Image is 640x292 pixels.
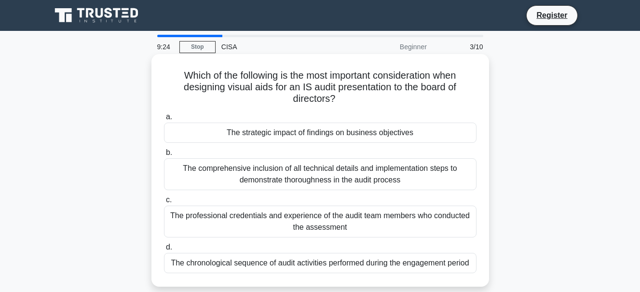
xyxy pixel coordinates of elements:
div: The professional credentials and experience of the audit team members who conducted the assessment [164,206,477,237]
a: Stop [179,41,216,53]
div: The comprehensive inclusion of all technical details and implementation steps to demonstrate thor... [164,158,477,190]
span: d. [166,243,172,251]
h5: Which of the following is the most important consideration when designing visual aids for an IS a... [163,70,477,105]
div: Beginner [348,37,433,56]
a: Register [531,9,573,21]
div: The strategic impact of findings on business objectives [164,123,477,143]
span: a. [166,112,172,121]
span: b. [166,148,172,156]
span: c. [166,195,172,204]
div: 9:24 [151,37,179,56]
div: The chronological sequence of audit activities performed during the engagement period [164,253,477,273]
div: CISA [216,37,348,56]
div: 3/10 [433,37,489,56]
